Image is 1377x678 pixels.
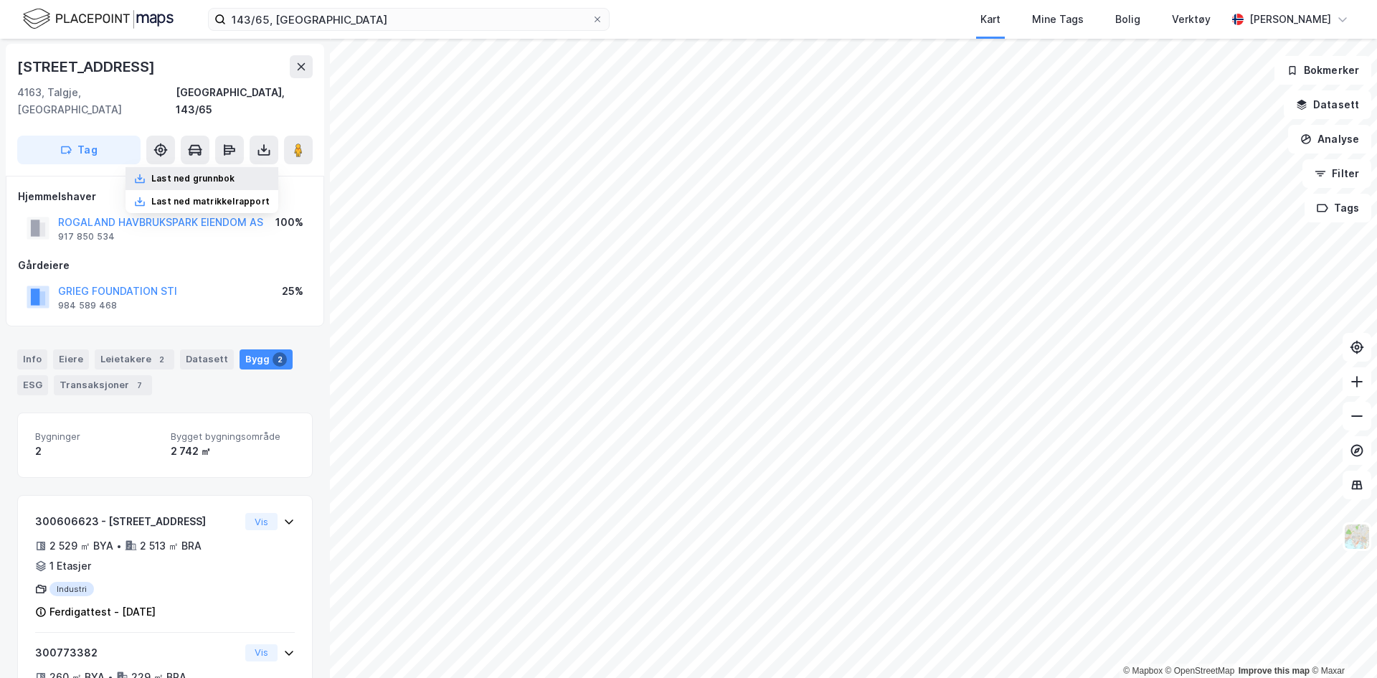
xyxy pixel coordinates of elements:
[176,84,313,118] div: [GEOGRAPHIC_DATA], 143/65
[1239,666,1310,676] a: Improve this map
[58,300,117,311] div: 984 589 468
[1249,11,1331,28] div: [PERSON_NAME]
[18,257,312,274] div: Gårdeiere
[53,349,89,369] div: Eiere
[49,557,91,575] div: 1 Etasjer
[140,537,202,555] div: 2 513 ㎡ BRA
[273,352,287,367] div: 2
[18,188,312,205] div: Hjemmelshaver
[132,378,146,392] div: 7
[980,11,1000,28] div: Kart
[1115,11,1140,28] div: Bolig
[17,84,176,118] div: 4163, Talgje, [GEOGRAPHIC_DATA]
[151,173,235,184] div: Last ned grunnbok
[58,231,115,243] div: 917 850 534
[35,513,240,530] div: 300606623 - [STREET_ADDRESS]
[95,349,174,369] div: Leietakere
[49,603,156,621] div: Ferdigattest - [DATE]
[245,644,278,661] button: Vis
[1172,11,1211,28] div: Verktøy
[35,644,240,661] div: 300773382
[1123,666,1163,676] a: Mapbox
[1305,609,1377,678] iframe: Chat Widget
[1274,56,1371,85] button: Bokmerker
[35,443,159,460] div: 2
[240,349,293,369] div: Bygg
[17,349,47,369] div: Info
[171,443,295,460] div: 2 742 ㎡
[17,375,48,395] div: ESG
[1343,523,1371,550] img: Z
[154,352,169,367] div: 2
[116,540,122,552] div: •
[1032,11,1084,28] div: Mine Tags
[171,430,295,443] span: Bygget bygningsområde
[226,9,592,30] input: Søk på adresse, matrikkel, gårdeiere, leietakere eller personer
[17,55,158,78] div: [STREET_ADDRESS]
[23,6,174,32] img: logo.f888ab2527a4732fd821a326f86c7f29.svg
[180,349,234,369] div: Datasett
[282,283,303,300] div: 25%
[1302,159,1371,188] button: Filter
[275,214,303,231] div: 100%
[1305,194,1371,222] button: Tags
[1284,90,1371,119] button: Datasett
[1305,609,1377,678] div: Kontrollprogram for chat
[151,196,270,207] div: Last ned matrikkelrapport
[1165,666,1235,676] a: OpenStreetMap
[49,537,113,555] div: 2 529 ㎡ BYA
[245,513,278,530] button: Vis
[35,430,159,443] span: Bygninger
[54,375,152,395] div: Transaksjoner
[1288,125,1371,154] button: Analyse
[17,136,141,164] button: Tag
